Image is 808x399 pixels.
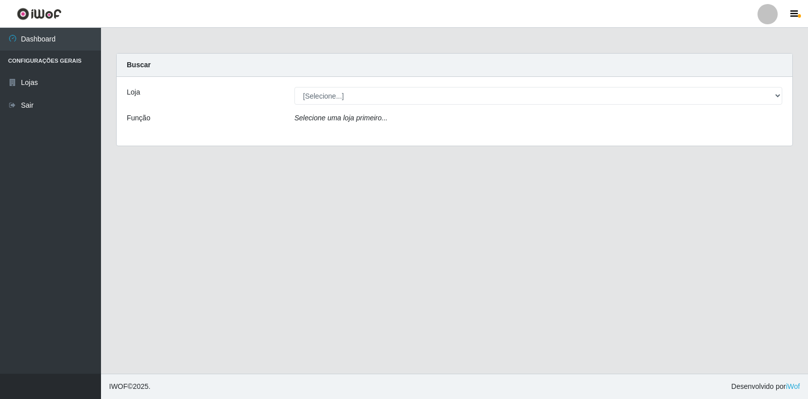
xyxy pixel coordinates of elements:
span: Desenvolvido por [731,381,800,392]
i: Selecione uma loja primeiro... [294,114,387,122]
label: Loja [127,87,140,98]
strong: Buscar [127,61,150,69]
img: CoreUI Logo [17,8,62,20]
span: IWOF [109,382,128,390]
a: iWof [786,382,800,390]
span: © 2025 . [109,381,150,392]
label: Função [127,113,150,123]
